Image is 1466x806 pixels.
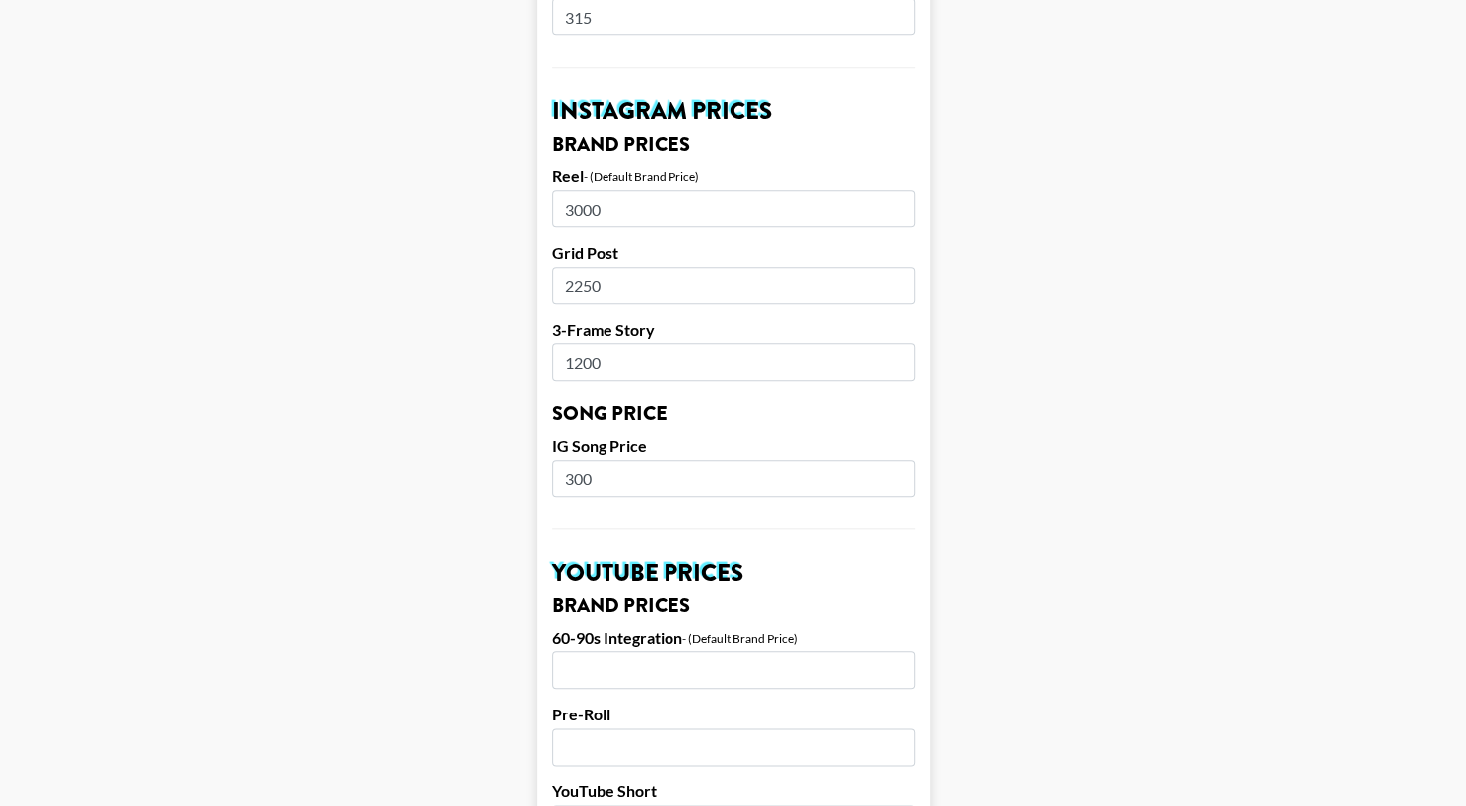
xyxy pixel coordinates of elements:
[552,166,584,186] label: Reel
[552,596,915,616] h3: Brand Prices
[552,781,915,801] label: YouTube Short
[552,99,915,123] h2: Instagram Prices
[552,705,915,724] label: Pre-Roll
[682,631,797,646] div: - (Default Brand Price)
[584,169,699,184] div: - (Default Brand Price)
[552,135,915,155] h3: Brand Prices
[552,436,915,456] label: IG Song Price
[552,561,915,585] h2: YouTube Prices
[552,628,682,648] label: 60-90s Integration
[552,320,915,340] label: 3-Frame Story
[552,243,915,263] label: Grid Post
[552,404,915,424] h3: Song Price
